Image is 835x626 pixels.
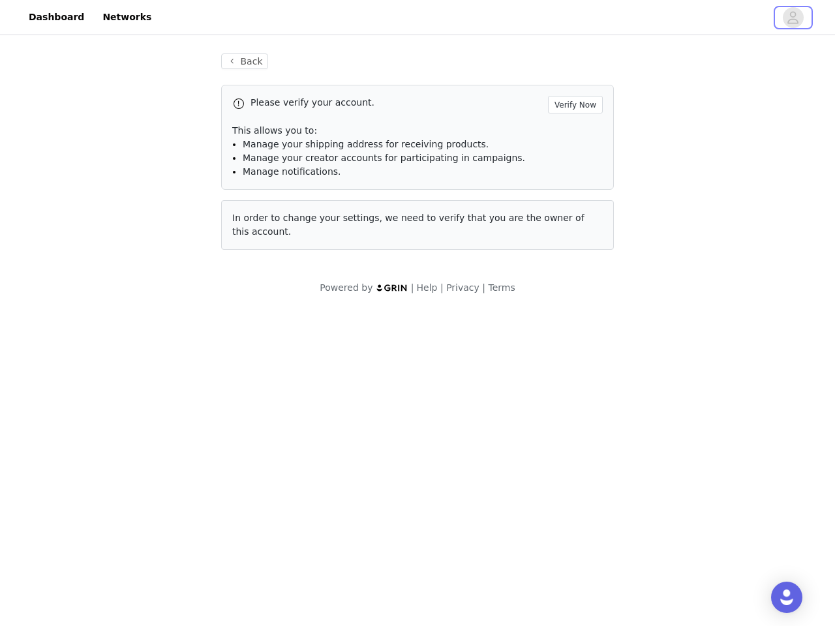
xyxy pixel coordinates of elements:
[548,96,603,113] button: Verify Now
[376,284,408,292] img: logo
[787,7,799,28] div: avatar
[243,166,341,177] span: Manage notifications.
[232,213,584,237] span: In order to change your settings, we need to verify that you are the owner of this account.
[320,282,372,293] span: Powered by
[243,139,489,149] span: Manage your shipping address for receiving products.
[232,124,603,138] p: This allows you to:
[411,282,414,293] span: |
[221,53,268,69] button: Back
[250,96,543,110] p: Please verify your account.
[446,282,479,293] a: Privacy
[243,153,525,163] span: Manage your creator accounts for participating in campaigns.
[771,582,802,613] div: Open Intercom Messenger
[440,282,444,293] span: |
[95,3,159,32] a: Networks
[21,3,92,32] a: Dashboard
[488,282,515,293] a: Terms
[482,282,485,293] span: |
[417,282,438,293] a: Help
